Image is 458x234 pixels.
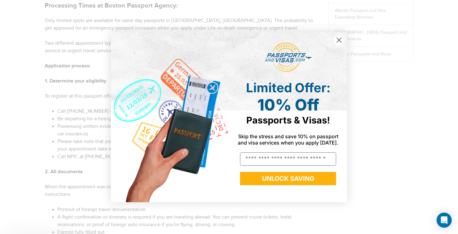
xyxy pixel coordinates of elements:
[334,35,345,46] button: Close dialog
[257,95,319,114] span: 10% Off
[111,32,229,202] img: de9cda0d-0715-46ca-9a25-073762a91ba7.png
[238,133,338,146] span: Skip the stress and save 10% on passport and visa services when you apply [DATE].
[437,213,452,228] div: Open Intercom Messenger
[246,115,330,126] span: Passports & Visas!
[246,80,330,95] span: Limited Offer:
[240,172,336,185] button: UNLOCK SAVING
[265,43,312,72] img: passports and visas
